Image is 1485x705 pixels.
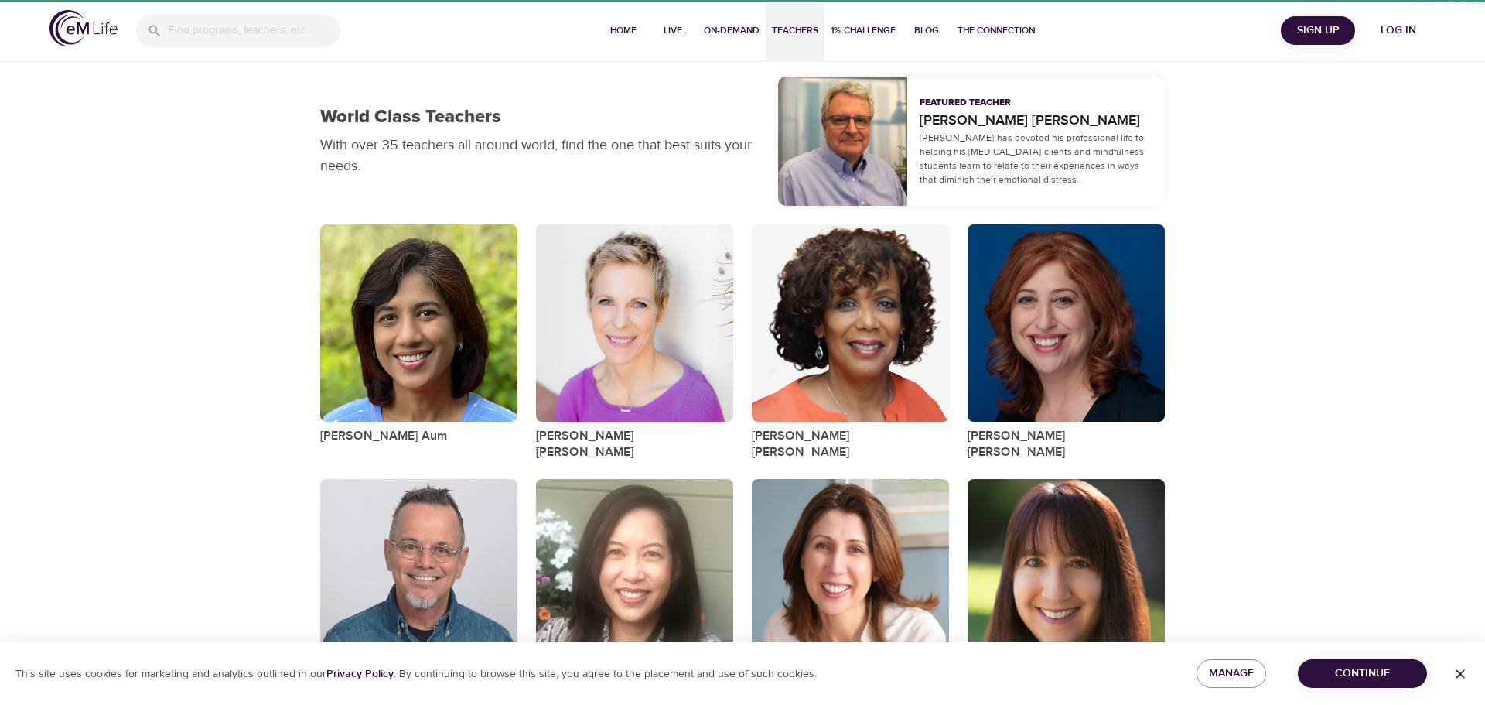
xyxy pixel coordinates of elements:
[1361,16,1435,45] button: Log in
[1209,664,1254,683] span: Manage
[908,22,945,39] span: Blog
[920,96,1011,110] p: Featured Teacher
[704,22,760,39] span: On-Demand
[326,667,394,681] a: Privacy Policy
[772,22,818,39] span: Teachers
[605,22,642,39] span: Home
[1310,664,1415,683] span: Continue
[320,135,760,176] p: With over 35 teachers all around world, find the one that best suits your needs.
[169,14,340,47] input: Find programs, teachers, etc...
[320,106,501,128] h1: World Class Teachers
[752,428,949,461] a: [PERSON_NAME] [PERSON_NAME]
[1298,659,1427,688] button: Continue
[968,428,1165,461] a: [PERSON_NAME] [PERSON_NAME]
[49,10,118,46] img: logo
[1287,21,1349,40] span: Sign Up
[1281,16,1355,45] button: Sign Up
[1367,21,1429,40] span: Log in
[958,22,1035,39] span: The Connection
[920,131,1152,187] p: [PERSON_NAME] has devoted his professional life to helping his [MEDICAL_DATA] clients and mindful...
[320,428,448,444] a: [PERSON_NAME] Aum
[1197,659,1266,688] button: Manage
[920,110,1152,131] a: [PERSON_NAME] [PERSON_NAME]
[654,22,691,39] span: Live
[536,428,733,461] a: [PERSON_NAME] [PERSON_NAME]
[831,22,896,39] span: 1% Challenge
